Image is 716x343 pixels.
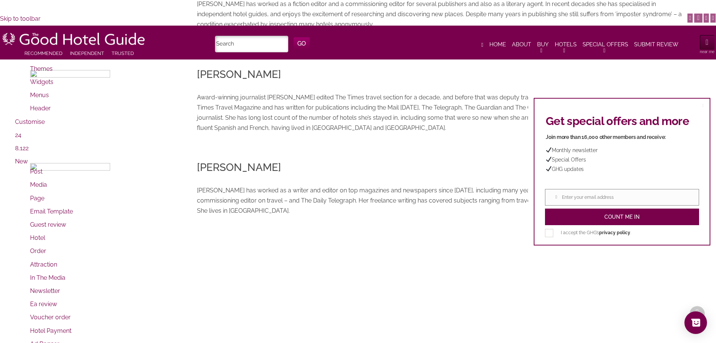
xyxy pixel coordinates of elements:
[473,33,506,49] a: Home
[75,44,81,50] img: tab_keywords_by_traffic_grey.svg
[684,311,707,334] button: Show survey
[197,66,686,84] h2: [PERSON_NAME]
[489,41,506,49] span: Home
[583,41,628,49] span: Special offers
[546,116,698,127] span: Get special offers and more
[29,44,67,49] div: Domain Overview
[546,134,666,140] strong: Join more than 16,000 other members and receive:
[30,195,44,202] a: Page
[546,166,551,171] img: ✔️
[197,185,686,216] p: [PERSON_NAME] has worked as a writer and editor on top magazines and newspapers since [DATE], inc...
[577,33,628,49] a: Special offers
[197,159,686,177] h2: [PERSON_NAME]
[20,20,83,26] div: Domain: [DOMAIN_NAME]
[30,287,60,294] a: Newsletter
[30,261,57,268] a: Attraction
[83,44,127,49] div: Keywords by Traffic
[30,327,71,334] a: Hotel Payment
[599,230,630,235] a: privacy policy
[555,41,577,49] span: Hotels
[30,78,53,85] a: Widgets
[12,20,18,26] img: website_grey.svg
[556,213,688,221] span: Count me in
[30,234,45,241] a: Hotel
[628,33,678,49] a: Submit review
[15,158,28,165] span: New
[531,33,549,49] a: Buy
[294,37,310,50] button: Go
[15,131,21,139] span: 24
[30,208,73,215] a: Email Template
[537,41,549,49] span: Buy
[30,105,51,112] a: Header
[546,157,551,162] img: ✔️
[215,36,288,52] input: Search
[30,300,57,308] a: Ea review
[30,221,66,228] a: Guest review
[700,49,714,55] p: near me
[634,41,678,49] span: Submit review
[30,91,49,99] a: Menus
[546,147,551,152] img: ✔️
[12,12,18,18] img: logo_orange.svg
[70,49,104,58] li: Independent
[30,247,46,255] a: Order
[30,65,53,72] a: Themes
[30,181,47,188] a: Media
[545,209,699,225] button: Count me in
[549,33,577,49] a: Hotels
[24,49,62,58] li: Recommended
[546,146,698,174] p: Monthly newsletter Special Offers GHG updates
[30,274,65,281] a: In The Media
[6,37,146,46] a: Good Hotel Guide
[15,145,29,152] span: 8,122
[21,12,37,18] div: v 4.0.25
[197,92,686,133] p: Award-winning journalist [PERSON_NAME] edited The Times travel section for a decade, and before t...
[557,229,631,237] span: I accept the GHG’s .
[506,33,531,49] a: About
[112,49,134,58] li: Trusted
[18,64,216,114] ul: Good Hotel Guide
[30,314,71,321] a: Voucher order
[512,41,531,49] span: About
[20,44,26,50] img: tab_domain_overview_orange.svg
[15,118,45,125] a: Customise
[30,168,42,175] a: Post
